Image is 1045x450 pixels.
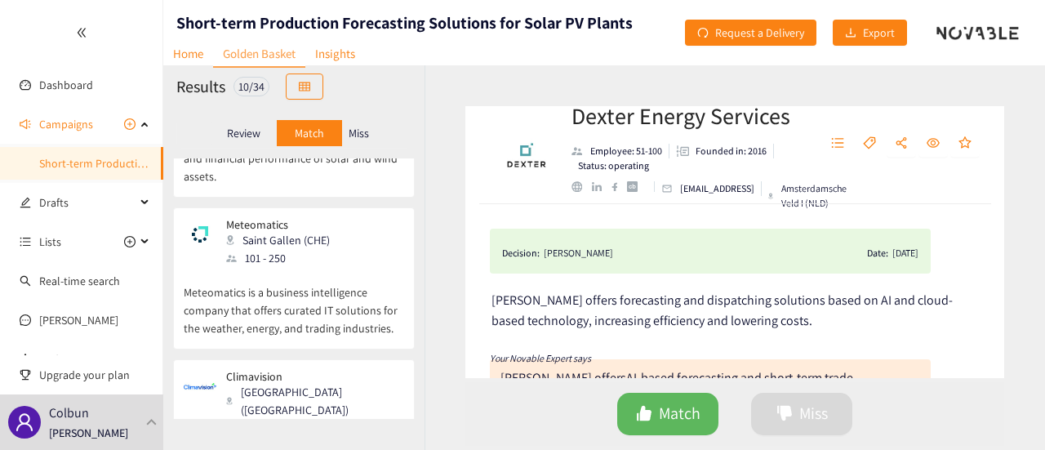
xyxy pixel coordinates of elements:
p: Meteomatics [226,218,330,231]
a: Home [163,41,213,66]
div: [DATE] [892,245,918,261]
span: unordered-list [20,236,31,247]
p: Miss [349,127,369,140]
h2: Dexter Energy Services [571,100,800,132]
a: Golden Basket [213,41,305,68]
button: share-alt [887,131,916,157]
button: downloadExport [833,20,907,46]
img: Company Logo [494,123,559,188]
p: [EMAIL_ADDRESS] [680,181,754,196]
img: Snapshot of the company's website [184,370,216,403]
span: table [299,81,310,94]
span: share-alt [895,136,908,151]
a: crunchbase [627,181,647,192]
span: eye [927,136,940,151]
span: star [958,136,972,151]
p: Meteomatics is a business intelligence company that offers curated IT solutions for the weather, ... [184,267,404,337]
a: My favourites [39,343,150,376]
span: Drafts [39,186,136,219]
span: double-left [76,27,87,38]
span: Campaigns [39,108,93,140]
a: Real-time search [39,274,120,288]
span: unordered-list [831,136,844,151]
i: Your Novable Expert says [490,352,591,364]
p: Founded in: 2016 [696,144,767,158]
span: like [636,405,652,424]
div: 101 - 250 [226,249,340,267]
div: [PERSON_NAME] [544,245,613,261]
p: Colbun [49,403,89,423]
span: sound [20,118,31,130]
a: Short-term Production Forecasting Solutions for Solar PV Plants [39,156,350,171]
p: Employee: 51-100 [590,144,662,158]
span: Lists [39,225,61,258]
li: Status [571,158,649,173]
button: redoRequest a Delivery [685,20,816,46]
iframe: Chat Widget [779,274,1045,450]
p: Status: operating [578,158,649,173]
p: [PERSON_NAME] [49,424,128,442]
a: Insights [305,41,365,66]
span: Export [863,24,895,42]
div: Amsterdamsche Veld I (NLD) [768,181,850,211]
span: edit [20,197,31,208]
p: Match [295,127,324,140]
span: Decision: [502,245,540,261]
h1: Short-term Production Forecasting Solutions for Solar PV Plants [176,11,633,34]
span: download [845,27,856,40]
span: plus-circle [124,118,136,130]
button: dislikeMiss [751,393,852,435]
a: website [571,181,592,192]
div: Widget de chat [779,274,1045,450]
button: star [950,131,980,157]
a: linkedin [592,182,611,192]
div: [GEOGRAPHIC_DATA] ([GEOGRAPHIC_DATA]) [226,383,402,419]
button: table [286,74,323,100]
span: Request a Delivery [715,24,804,42]
p: Review [227,127,260,140]
p: Climavision [226,370,393,383]
img: Snapshot of the company's website [184,218,216,251]
button: unordered-list [823,131,852,157]
button: eye [918,131,948,157]
span: Match [659,401,700,426]
a: facebook [611,182,627,191]
span: dislike [776,405,793,424]
div: Saint Gallen (CHE) [226,231,340,249]
span: Date: [867,245,888,261]
span: tag [863,136,876,151]
button: likeMatch [617,393,718,435]
a: Dashboard [39,78,93,92]
a: [PERSON_NAME] [39,313,118,327]
span: Upgrade your plan [39,359,150,391]
li: Founded in year [669,144,774,158]
span: [PERSON_NAME] offers forecasting and dispatching solutions based on AI and cloud-based technology... [491,292,953,329]
li: Employees [571,144,669,158]
span: user [15,412,34,432]
div: AI-based forecasting and short-term trade optimization products to mitigate balancing risk and ma... [500,369,910,419]
h2: Results [176,75,225,98]
div: 10 / 34 [233,77,269,96]
span: redo [697,27,709,40]
span: trophy [20,369,31,381]
span: plus-circle [124,236,136,247]
button: tag [855,131,884,157]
